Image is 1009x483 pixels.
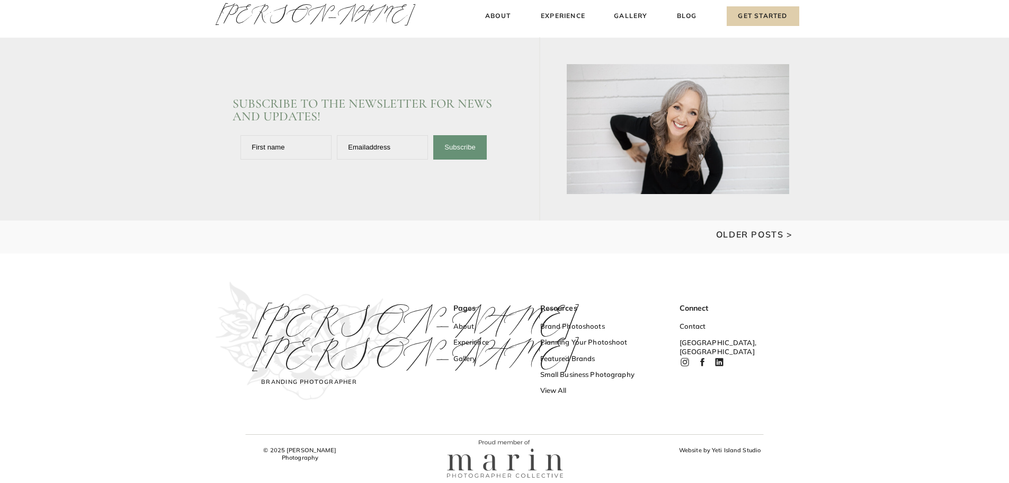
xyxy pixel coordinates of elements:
[680,338,748,349] h3: [GEOGRAPHIC_DATA], [GEOGRAPHIC_DATA]
[540,11,587,22] a: Experience
[483,11,514,22] a: About
[676,446,764,458] a: Website by Yeti Island Studio
[365,143,390,151] span: address
[260,143,285,151] span: st name
[252,306,374,373] a: [PERSON_NAME][PERSON_NAME]
[348,143,365,151] span: Email
[246,446,355,458] h3: © 2025 [PERSON_NAME] Photography
[444,143,476,151] span: Subscribe
[258,378,361,389] h3: Branding Photographer
[680,303,743,314] h3: Connect
[233,85,496,122] h2: Subscribe to the newsletter for News and updates!
[540,370,644,381] a: Small Business Photography
[540,322,644,333] a: Brand Photoshoots
[727,6,799,26] a: Get Started
[716,229,793,240] a: Older Posts >
[252,306,374,373] h3: [PERSON_NAME] [PERSON_NAME]
[433,135,487,160] button: Subscribe
[540,338,644,349] a: Planning Your Photoshoot
[613,11,649,22] a: Gallery
[675,11,699,22] a: Blog
[680,322,743,333] a: Contact
[252,143,260,151] span: Fir
[540,354,644,365] a: Featured Brands
[540,386,644,397] a: View All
